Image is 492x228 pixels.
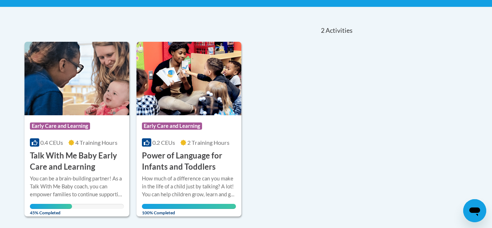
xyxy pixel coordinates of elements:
h3: Power of Language for Infants and Toddlers [142,150,236,173]
iframe: Button to launch messaging window [463,199,486,222]
img: Course Logo [24,42,129,115]
a: Course LogoEarly Care and Learning0.4 CEUs4 Training Hours Talk With Me Baby Early Care and Learn... [24,42,129,216]
span: 2 [321,27,325,35]
span: 0.2 CEUs [152,139,175,146]
div: Your progress [30,204,72,209]
h3: Talk With Me Baby Early Care and Learning [30,150,124,173]
div: You can be a brain-building partner! As a Talk With Me Baby coach, you can empower families to co... [30,175,124,198]
span: Activities [326,27,353,35]
span: 100% Completed [142,204,236,215]
div: Your progress [142,204,236,209]
span: 45% Completed [30,204,72,215]
span: Early Care and Learning [30,122,90,130]
div: How much of a difference can you make in the life of a child just by talking? A lot! You can help... [142,175,236,198]
span: 0.4 CEUs [40,139,63,146]
img: Course Logo [137,42,241,115]
span: 4 Training Hours [75,139,117,146]
span: 2 Training Hours [187,139,229,146]
a: Course LogoEarly Care and Learning0.2 CEUs2 Training Hours Power of Language for Infants and Todd... [137,42,241,216]
span: Early Care and Learning [142,122,202,130]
